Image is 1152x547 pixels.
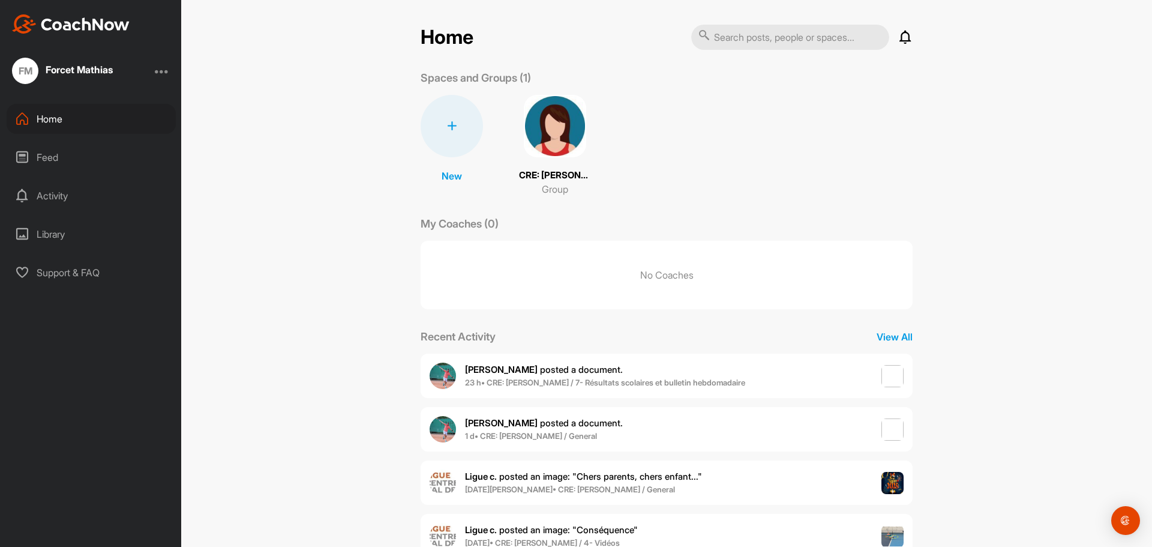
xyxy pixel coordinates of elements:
[7,181,176,211] div: Activity
[542,182,568,196] p: Group
[881,472,904,495] img: post image
[421,216,499,232] p: My Coaches (0)
[691,25,889,50] input: Search posts, people or spaces...
[7,258,176,288] div: Support & FAQ
[430,416,456,443] img: user avatar
[12,14,130,34] img: CoachNow
[430,470,456,496] img: user avatar
[519,169,591,183] p: CRE: [PERSON_NAME]
[465,417,538,429] b: [PERSON_NAME]
[7,104,176,134] div: Home
[881,419,904,441] img: post image
[465,485,675,494] b: [DATE][PERSON_NAME] • CRE: [PERSON_NAME] / General
[430,363,456,389] img: user avatar
[7,142,176,172] div: Feed
[465,471,702,482] span: posted an image : " Chers parents, chers enfant... "
[442,169,462,183] p: New
[421,70,531,86] p: Spaces and Groups (1)
[465,364,538,375] b: [PERSON_NAME]
[465,471,497,482] b: Ligue c.
[465,524,638,536] span: posted an image : " Conséquence "
[421,26,473,49] h2: Home
[7,219,176,249] div: Library
[465,431,597,441] b: 1 d • CRE: [PERSON_NAME] / General
[519,95,591,196] a: CRE: [PERSON_NAME]Group
[465,417,623,429] span: posted a document .
[12,58,38,84] div: FM
[46,65,113,74] div: Forcet Mathias
[421,241,913,309] p: No Coaches
[465,364,623,375] span: posted a document .
[877,330,913,344] p: View All
[524,95,586,157] img: square_9f95d8467c797364657b6198d49a3d3b.png
[465,524,497,536] b: Ligue c.
[421,328,496,345] p: Recent Activity
[1111,506,1140,535] div: Open Intercom Messenger
[465,378,745,387] b: 23 h • CRE: [PERSON_NAME] / 7- Résultats scolaires et bulletin hebdomadaire
[881,365,904,388] img: post image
